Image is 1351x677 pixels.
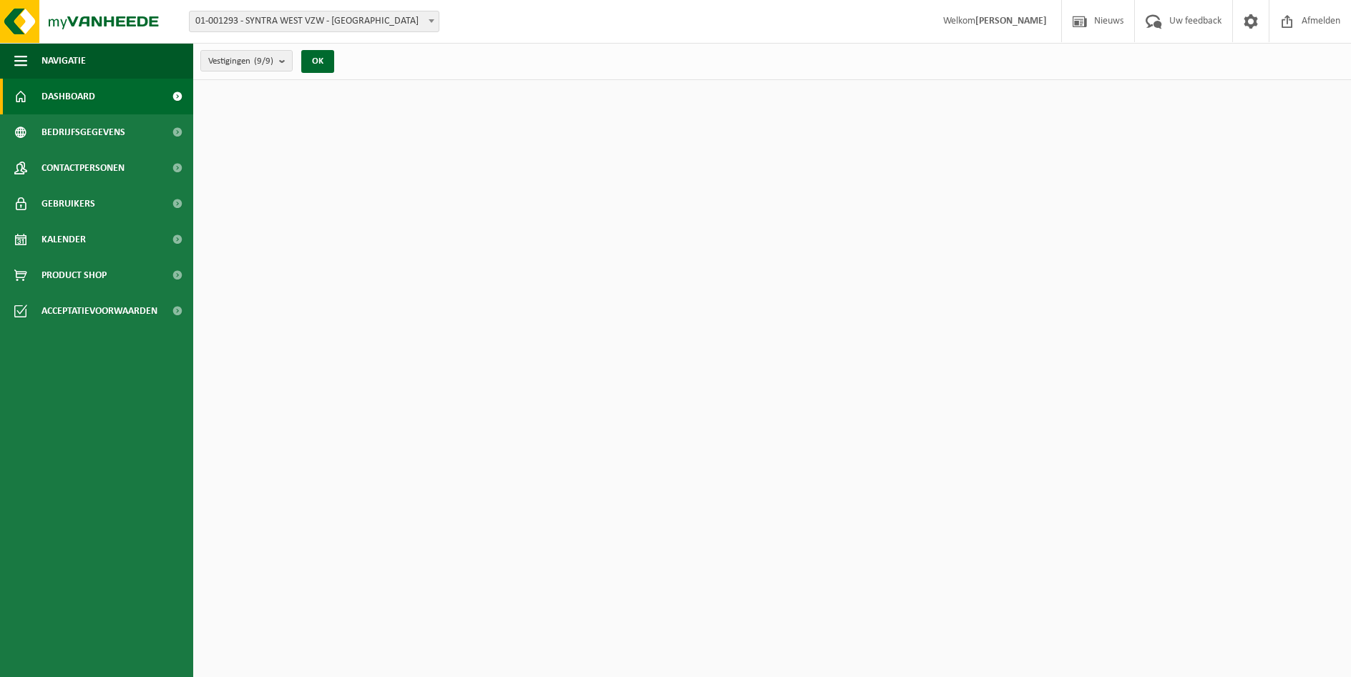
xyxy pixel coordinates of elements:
strong: [PERSON_NAME] [975,16,1047,26]
count: (9/9) [254,56,273,66]
span: Bedrijfsgegevens [42,114,125,150]
span: Vestigingen [208,51,273,72]
button: Vestigingen(9/9) [200,50,293,71]
span: Kalender [42,222,86,257]
span: Gebruikers [42,186,95,222]
span: Dashboard [42,79,95,114]
span: Acceptatievoorwaarden [42,293,157,329]
span: Navigatie [42,43,86,79]
span: 01-001293 - SYNTRA WEST VZW - SINT-MICHIELS [189,11,439,32]
span: Contactpersonen [42,150,125,186]
span: Product Shop [42,257,107,293]
span: 01-001293 - SYNTRA WEST VZW - SINT-MICHIELS [190,11,439,31]
button: OK [301,50,334,73]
